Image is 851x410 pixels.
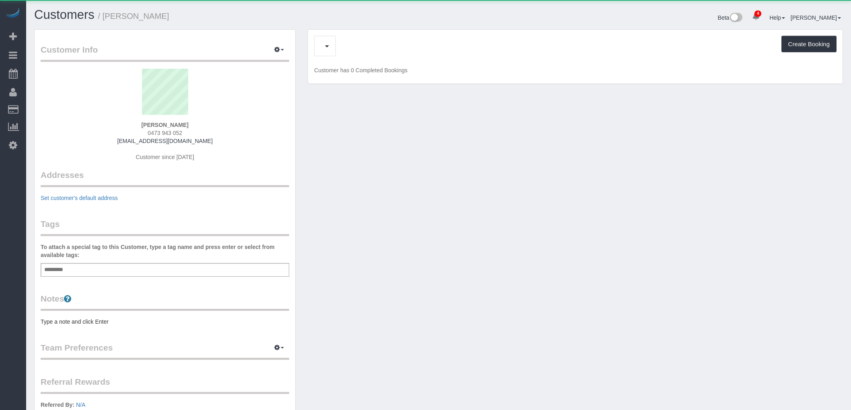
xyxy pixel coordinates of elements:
button: Create Booking [781,36,837,53]
img: Automaid Logo [5,8,21,19]
a: [PERSON_NAME] [791,14,841,21]
a: [EMAIL_ADDRESS][DOMAIN_NAME] [117,138,213,144]
a: N/A [76,402,85,408]
pre: Type a note and click Enter [41,318,289,326]
strong: [PERSON_NAME] [141,122,188,128]
a: 4 [748,8,764,26]
a: Beta [718,14,743,21]
span: Customer since [DATE] [136,154,194,160]
small: / [PERSON_NAME] [98,12,169,20]
img: New interface [729,13,742,23]
label: Referred By: [41,401,74,409]
span: 0473 943 052 [148,130,182,136]
legend: Team Preferences [41,342,289,360]
legend: Referral Rewards [41,376,289,394]
span: 4 [754,10,761,17]
a: Help [769,14,785,21]
a: Set customer's default address [41,195,118,201]
p: Customer has 0 Completed Bookings [314,66,837,74]
legend: Notes [41,293,289,311]
label: To attach a special tag to this Customer, type a tag name and press enter or select from availabl... [41,243,289,259]
legend: Customer Info [41,44,289,62]
a: Customers [34,8,95,22]
legend: Tags [41,218,289,236]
